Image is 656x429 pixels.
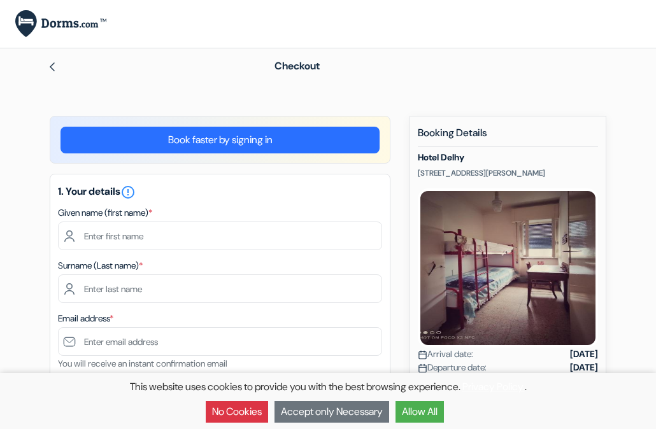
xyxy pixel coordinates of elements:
input: Enter first name [58,222,382,250]
a: Privacy Policy. [462,380,525,393]
span: Arrival date: [418,348,473,361]
p: This website uses cookies to provide you with the best browsing experience. . [6,379,650,395]
h5: Booking Details [418,127,598,147]
input: Enter email address [58,327,382,356]
label: Email address [58,312,113,325]
button: Allow All [396,401,444,423]
input: Enter last name [58,274,382,303]
img: left_arrow.svg [47,62,57,72]
img: calendar.svg [418,350,427,360]
h5: 1. Your details [58,185,382,200]
h5: Hotel Delhy [418,152,598,163]
button: Accept only Necessary [275,401,389,423]
a: Book faster by signing in [61,127,380,153]
img: calendar.svg [418,363,427,373]
strong: [DATE] [570,348,598,361]
label: Surname (Last name) [58,259,143,272]
strong: [DATE] [570,361,598,374]
small: You will receive an instant confirmation email [58,358,227,369]
p: [STREET_ADDRESS][PERSON_NAME] [418,168,598,178]
a: error_outline [120,185,136,198]
span: Departure date: [418,361,487,374]
img: Dorms.com [15,10,106,38]
span: Checkout [275,59,320,73]
button: No Cookies [206,401,268,423]
i: error_outline [120,185,136,200]
label: Given name (first name) [58,206,152,220]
